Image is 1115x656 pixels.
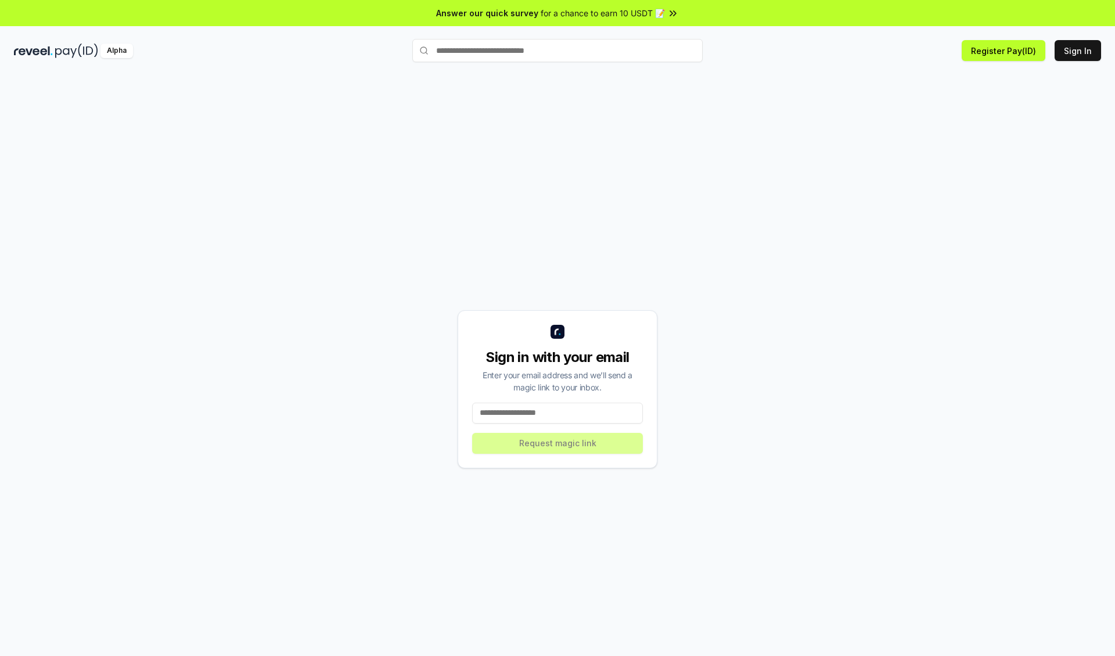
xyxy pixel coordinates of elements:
img: reveel_dark [14,44,53,58]
div: Sign in with your email [472,348,643,367]
button: Sign In [1055,40,1101,61]
div: Enter your email address and we’ll send a magic link to your inbox. [472,369,643,393]
span: Answer our quick survey [436,7,538,19]
span: for a chance to earn 10 USDT 📝 [541,7,665,19]
div: Alpha [100,44,133,58]
img: logo_small [551,325,564,339]
button: Register Pay(ID) [962,40,1045,61]
img: pay_id [55,44,98,58]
